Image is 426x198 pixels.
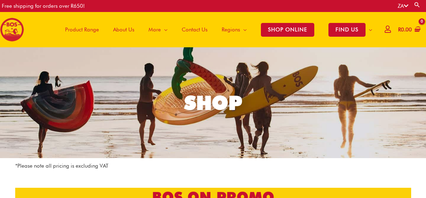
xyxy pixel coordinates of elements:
[215,12,254,47] a: Regions
[398,3,408,9] a: ZA
[328,23,366,37] span: FIND US
[15,162,411,170] p: *Please note all pricing is excluding VAT
[414,1,421,8] a: Search button
[222,19,240,40] span: Regions
[398,26,412,33] bdi: 0.00
[65,19,99,40] span: Product Range
[261,23,314,37] span: SHOP ONLINE
[397,22,421,38] a: View Shopping Cart, empty
[148,19,161,40] span: More
[113,19,134,40] span: About Us
[182,19,208,40] span: Contact Us
[175,12,215,47] a: Contact Us
[58,12,106,47] a: Product Range
[53,12,379,47] nav: Site Navigation
[254,12,321,47] a: SHOP ONLINE
[141,12,175,47] a: More
[398,26,401,33] span: R
[184,93,242,113] div: SHOP
[106,12,141,47] a: About Us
